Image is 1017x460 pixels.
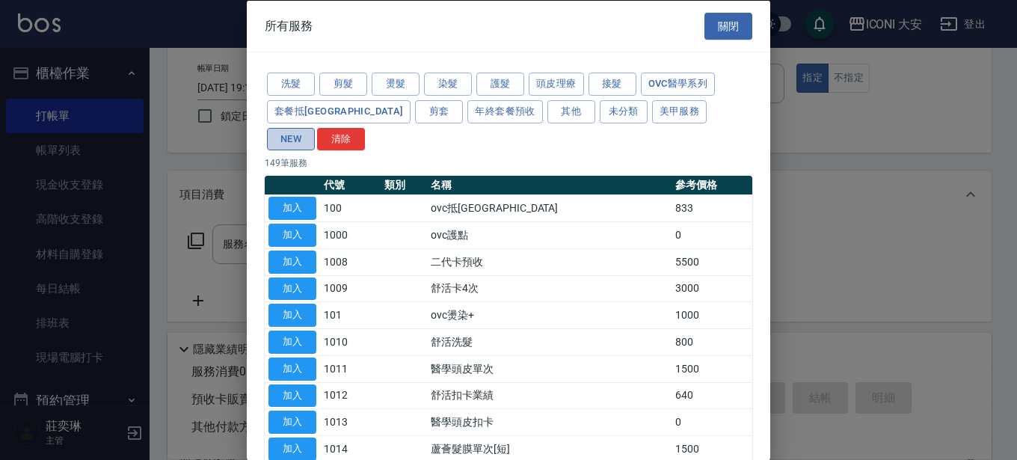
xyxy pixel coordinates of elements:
th: 類別 [381,176,427,195]
td: 舒活洗髮 [427,328,672,355]
button: NEW [267,127,315,150]
button: 頭皮理療 [529,73,584,96]
td: ovc抵[GEOGRAPHIC_DATA] [427,194,672,221]
button: 清除 [317,127,365,150]
td: 833 [672,194,752,221]
td: 1000 [672,301,752,328]
td: 1500 [672,355,752,382]
td: 1012 [320,382,381,409]
button: ovc醫學系列 [641,73,716,96]
button: 加入 [268,250,316,273]
td: 醫學頭皮扣卡 [427,408,672,435]
th: 代號 [320,176,381,195]
td: 640 [672,382,752,409]
button: 加入 [268,197,316,220]
td: ovc護點 [427,221,672,248]
td: 0 [672,408,752,435]
td: 醫學頭皮單次 [427,355,672,382]
button: 護髮 [476,73,524,96]
p: 149 筆服務 [265,156,752,170]
td: 1009 [320,275,381,302]
button: 加入 [268,357,316,380]
td: 101 [320,301,381,328]
td: 1011 [320,355,381,382]
button: 加入 [268,331,316,354]
td: 舒活扣卡業績 [427,382,672,409]
button: 未分類 [600,99,648,123]
button: 剪套 [415,99,463,123]
td: 0 [672,221,752,248]
button: 加入 [268,384,316,407]
button: 其他 [547,99,595,123]
button: 洗髮 [267,73,315,96]
button: 染髮 [424,73,472,96]
td: 1000 [320,221,381,248]
td: ovc燙染+ [427,301,672,328]
td: 1010 [320,328,381,355]
button: 關閉 [704,12,752,40]
td: 1013 [320,408,381,435]
td: 二代卡預收 [427,248,672,275]
th: 參考價格 [672,176,752,195]
button: 美甲服務 [652,99,707,123]
td: 1008 [320,248,381,275]
th: 名稱 [427,176,672,195]
button: 年終套餐預收 [467,99,542,123]
td: 800 [672,328,752,355]
td: 5500 [672,248,752,275]
button: 加入 [268,277,316,300]
button: 套餐抵[GEOGRAPHIC_DATA] [267,99,411,123]
td: 100 [320,194,381,221]
td: 舒活卡4次 [427,275,672,302]
button: 加入 [268,411,316,434]
button: 剪髮 [319,73,367,96]
span: 所有服務 [265,18,313,33]
button: 加入 [268,224,316,247]
button: 加入 [268,304,316,327]
button: 燙髮 [372,73,420,96]
td: 3000 [672,275,752,302]
button: 接髮 [589,73,636,96]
